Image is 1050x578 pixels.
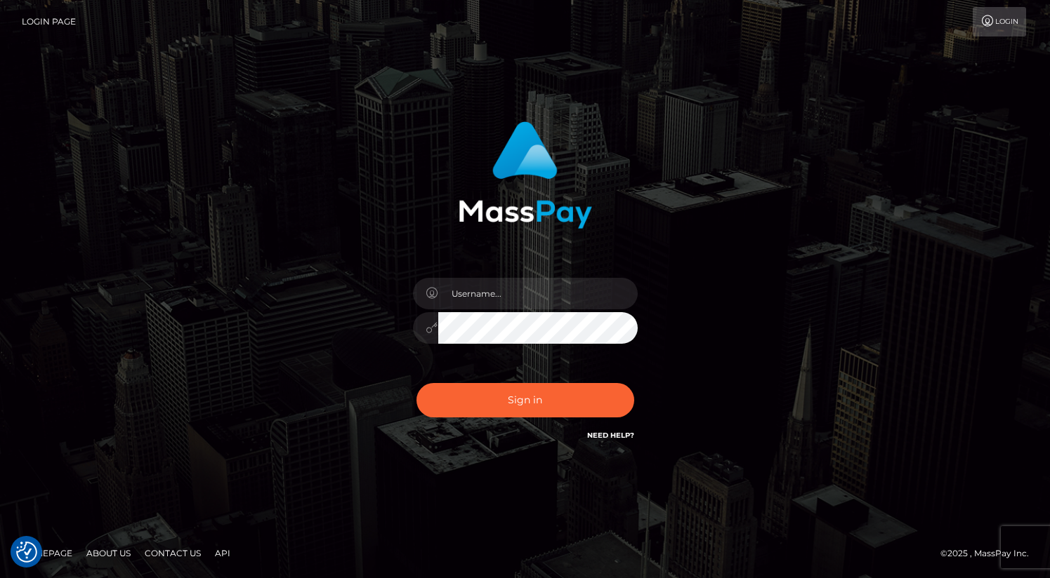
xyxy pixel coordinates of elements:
a: Login [973,7,1026,36]
a: About Us [81,542,136,564]
input: Username... [438,278,638,309]
img: MassPay Login [459,121,592,229]
img: Revisit consent button [16,542,37,563]
a: Contact Us [139,542,206,564]
button: Consent Preferences [16,542,37,563]
a: API [209,542,236,564]
button: Sign in [416,383,634,417]
a: Need Help? [587,431,634,440]
a: Login Page [22,7,76,36]
a: Homepage [15,542,78,564]
div: © 2025 , MassPay Inc. [940,546,1039,561]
